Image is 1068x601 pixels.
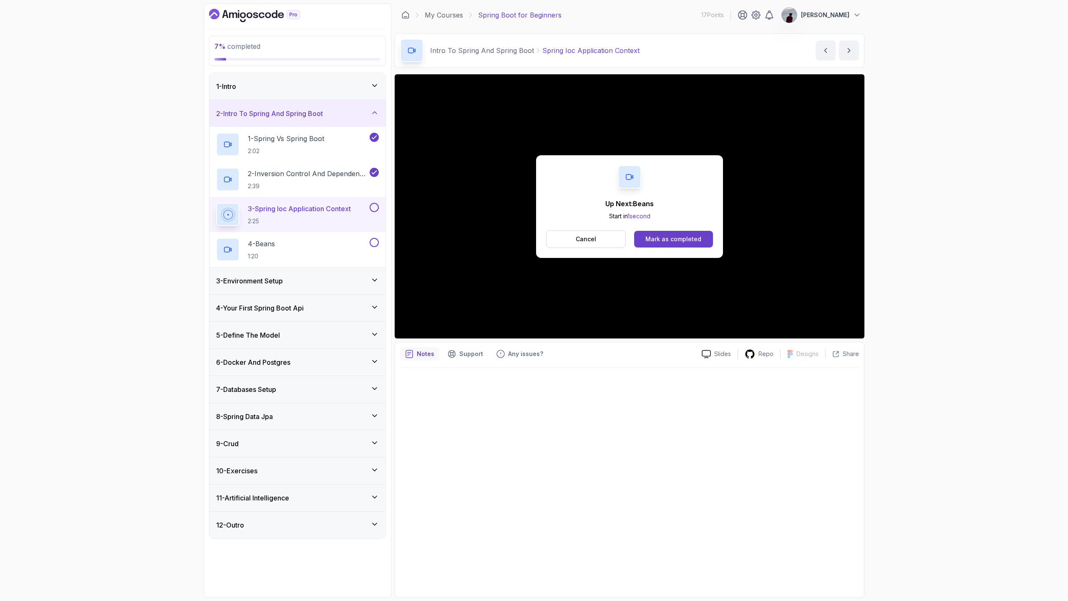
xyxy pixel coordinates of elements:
p: 17 Points [701,11,724,19]
button: 5-Define The Model [209,322,385,348]
h3: 11 - Artificial Intelligence [216,493,289,503]
p: Notes [417,350,434,358]
h3: 8 - Spring Data Jpa [216,412,273,422]
a: My Courses [425,10,463,20]
button: 1-Intro [209,73,385,100]
button: 2-Intro To Spring And Spring Boot [209,100,385,127]
button: 2-Inversion Control And Dependency Injection2:39 [216,168,379,191]
p: 4 - Beans [248,239,275,249]
p: Repo [758,350,773,358]
p: Intro To Spring And Spring Boot [430,45,534,56]
a: Repo [738,349,780,359]
p: 2:39 [248,182,368,190]
button: notes button [400,347,439,361]
button: 7-Databases Setup [209,376,385,403]
p: 1 - Spring Vs Spring Boot [248,134,324,144]
button: 8-Spring Data Jpa [209,403,385,430]
h3: 12 - Outro [216,520,244,530]
button: 4-Your First Spring Boot Api [209,295,385,321]
button: 9-Crud [209,430,385,457]
button: next content [839,40,859,61]
button: previous content [816,40,836,61]
a: Slides [695,350,738,359]
h3: 1 - Intro [216,81,236,91]
p: 2:25 [248,217,351,225]
a: Dashboard [401,11,410,19]
iframe: 3 - Spring IoC Application Context [395,74,864,338]
span: 1 second [627,212,650,220]
button: 6-Docker And Postgres [209,349,385,376]
p: Support [459,350,483,358]
p: 3 - Spring Ioc Application Context [248,204,351,214]
p: 1:20 [248,252,275,260]
p: [PERSON_NAME] [801,11,849,19]
span: 7 % [214,42,226,51]
p: Spring Ioc Application Context [542,45,640,56]
h3: 3 - Environment Setup [216,276,283,286]
button: Cancel [546,230,626,248]
button: 12-Outro [209,512,385,538]
p: Slides [714,350,731,358]
a: Dashboard [209,9,319,22]
button: Share [825,350,859,358]
p: Up Next: Beans [605,199,654,209]
button: Support button [443,347,488,361]
p: Share [843,350,859,358]
p: Spring Boot for Beginners [478,10,562,20]
p: 2:02 [248,147,324,155]
button: 4-Beans1:20 [216,238,379,261]
button: 10-Exercises [209,457,385,484]
button: 3-Spring Ioc Application Context2:25 [216,203,379,226]
img: user profile image [781,7,797,23]
span: completed [214,42,260,51]
p: Cancel [576,235,596,243]
h3: 4 - Your First Spring Boot Api [216,303,304,313]
button: 1-Spring Vs Spring Boot2:02 [216,133,379,156]
button: user profile image[PERSON_NAME] [781,7,861,23]
h3: 6 - Docker And Postgres [216,357,290,367]
h3: 2 - Intro To Spring And Spring Boot [216,109,323,119]
p: 2 - Inversion Control And Dependency Injection [248,169,368,179]
button: 11-Artificial Intelligence [209,485,385,511]
button: Mark as completed [634,231,713,247]
p: Start in [605,212,654,220]
p: Designs [796,350,819,358]
h3: 9 - Crud [216,439,239,449]
h3: 10 - Exercises [216,466,257,476]
p: Any issues? [508,350,543,358]
h3: 5 - Define The Model [216,330,280,340]
h3: 7 - Databases Setup [216,384,276,394]
button: 3-Environment Setup [209,268,385,294]
div: Mark as completed [645,235,701,243]
button: Feedback button [491,347,548,361]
